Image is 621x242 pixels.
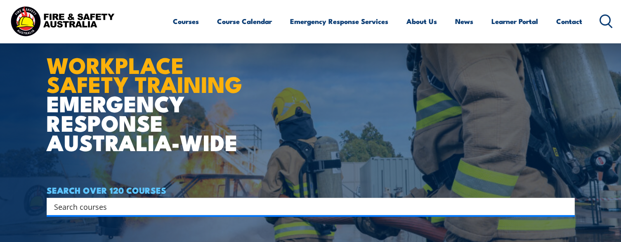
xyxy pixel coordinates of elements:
[406,10,437,32] a: About Us
[47,34,248,152] h1: EMERGENCY RESPONSE AUSTRALIA-WIDE
[217,10,272,32] a: Course Calendar
[455,10,473,32] a: News
[47,47,242,101] strong: WORKPLACE SAFETY TRAINING
[556,10,582,32] a: Contact
[56,201,558,212] form: Search form
[560,201,572,212] button: Search magnifier button
[173,10,199,32] a: Courses
[290,10,388,32] a: Emergency Response Services
[47,185,575,195] h4: SEARCH OVER 120 COURSES
[54,200,557,213] input: Search input
[491,10,538,32] a: Learner Portal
